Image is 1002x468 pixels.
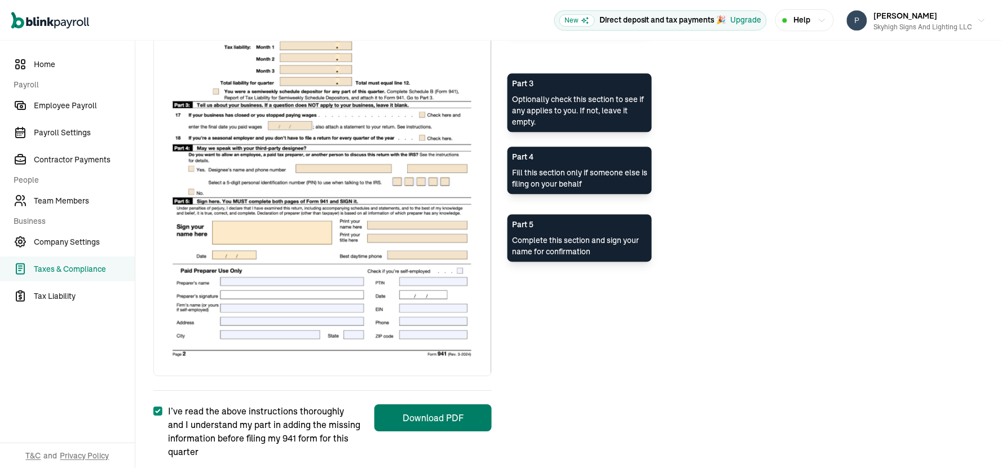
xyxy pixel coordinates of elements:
span: Privacy Policy [60,450,109,461]
span: Payroll Settings [34,127,135,139]
h4: Part 5 [512,219,647,235]
span: Employee Payroll [34,100,135,112]
button: Download PDF [374,404,492,431]
span: [PERSON_NAME] [874,11,938,21]
div: Skyhigh Signs and Lighting LLC [874,22,973,32]
span: Help [794,14,811,26]
span: Tax Liability [34,290,135,302]
h4: Part 3 [512,78,647,94]
span: Business [14,215,128,227]
p: Complete this section and sign your name for confirmation [512,235,647,257]
iframe: Chat Widget [946,414,1002,468]
input: I’ve read the above instructions thoroughly and I understand my part in adding the missing inform... [153,407,162,416]
button: Help [775,9,834,31]
button: Upgrade [731,14,762,26]
label: I’ve read the above instructions thoroughly and I understand my part in adding the missing inform... [153,404,361,458]
span: Home [34,59,135,70]
span: Company Settings [34,236,135,248]
h4: Part 4 [512,151,647,167]
p: Direct deposit and tax payments 🎉 [599,14,726,26]
span: Taxes & Compliance [34,263,135,275]
p: Fill this section only if someone else is filing on your behalf [512,167,647,189]
button: [PERSON_NAME]Skyhigh Signs and Lighting LLC [842,6,991,34]
span: T&C [26,450,41,461]
nav: Global [11,4,89,37]
span: Payroll [14,79,128,91]
span: Team Members [34,195,135,207]
span: People [14,174,128,186]
p: Optionally check this section to see if any applies to you. If not, leave it empty. [512,94,647,127]
span: Contractor Payments [34,154,135,166]
span: New [559,14,595,27]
